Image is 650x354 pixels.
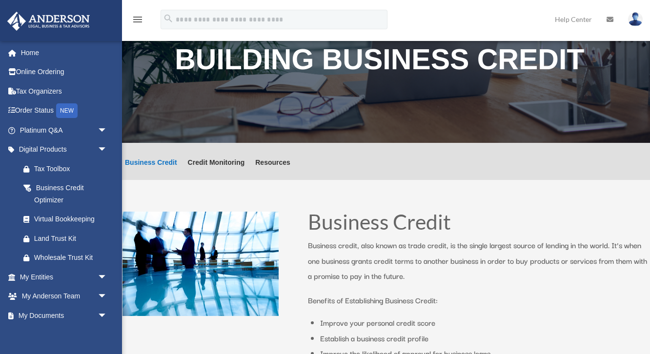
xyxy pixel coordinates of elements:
[255,159,290,180] a: Resources
[122,212,279,316] img: business people talking in office
[98,267,117,287] span: arrow_drop_down
[98,120,117,140] span: arrow_drop_down
[7,306,122,325] a: My Documentsarrow_drop_down
[98,306,117,326] span: arrow_drop_down
[308,212,650,237] h1: Business Credit
[7,62,122,82] a: Online Ordering
[7,287,122,306] a: My Anderson Teamarrow_drop_down
[7,267,122,287] a: My Entitiesarrow_drop_down
[320,315,650,331] li: Improve your personal credit score
[7,43,122,62] a: Home
[132,17,143,25] a: menu
[34,163,110,175] div: Tax Toolbox
[98,287,117,307] span: arrow_drop_down
[14,210,122,229] a: Virtual Bookkeeping
[132,14,143,25] i: menu
[56,103,78,118] div: NEW
[34,182,105,206] div: Business Credit Optimizer
[320,331,650,346] li: Establish a business credit profile
[98,140,117,160] span: arrow_drop_down
[308,237,650,293] p: Business credit, also known as trade credit, is the single largest source of lending in the world...
[14,178,117,210] a: Business Credit Optimizer
[4,12,93,31] img: Anderson Advisors Platinum Portal
[7,81,122,101] a: Tax Organizers
[34,252,110,264] div: Wholesale Trust Kit
[34,213,110,225] div: Virtual Bookkeeping
[14,229,122,248] a: Land Trust Kit
[175,45,597,79] h1: Building Business Credit
[7,101,122,121] a: Order StatusNEW
[7,140,122,159] a: Digital Productsarrow_drop_down
[7,120,122,140] a: Platinum Q&Aarrow_drop_down
[14,159,122,178] a: Tax Toolbox
[163,13,174,24] i: search
[14,248,122,268] a: Wholesale Trust Kit
[34,233,110,245] div: Land Trust Kit
[125,159,177,180] a: Business Credit
[628,12,643,26] img: User Pic
[188,159,245,180] a: Credit Monitoring
[308,293,650,308] p: Benefits of Establishing Business Credit:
